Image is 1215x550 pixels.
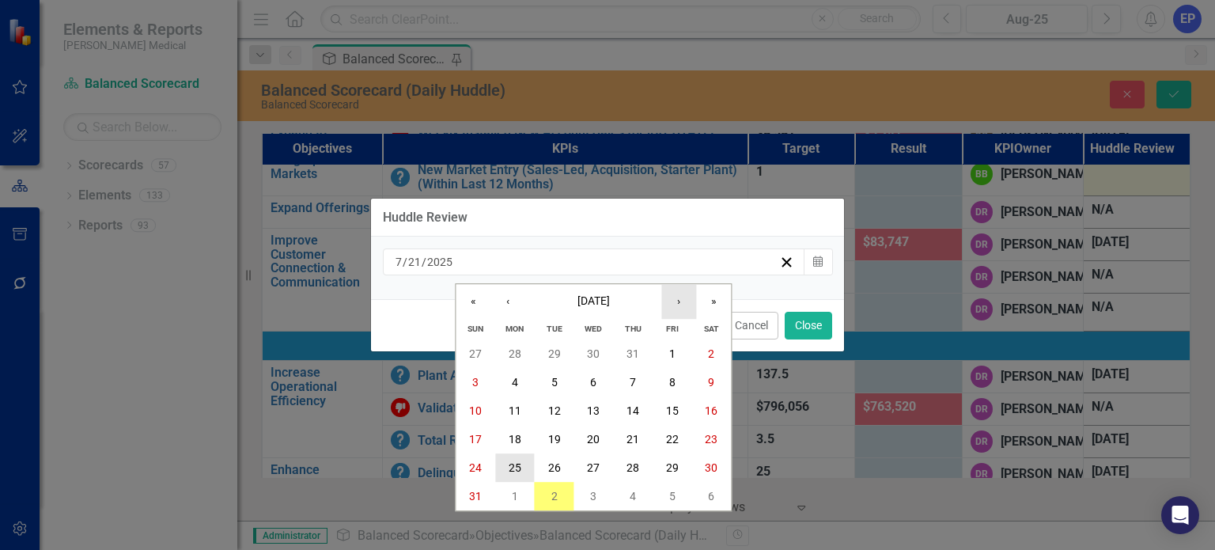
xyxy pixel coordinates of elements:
abbr: September 3, 2025 [590,490,596,503]
button: August 27, 2025 [574,453,614,482]
button: August 23, 2025 [692,425,732,453]
button: September 6, 2025 [692,482,732,510]
button: August 29, 2025 [653,453,692,482]
button: September 1, 2025 [495,482,535,510]
abbr: August 13, 2025 [587,404,600,417]
abbr: August 16, 2025 [705,404,717,417]
abbr: August 4, 2025 [512,376,518,389]
button: August 12, 2025 [535,396,574,425]
button: » [696,284,731,319]
button: Cancel [725,312,778,339]
abbr: September 4, 2025 [630,490,636,503]
button: August 11, 2025 [495,396,535,425]
button: September 2, 2025 [535,482,574,510]
div: Open Intercom Messenger [1161,496,1199,534]
input: yyyy [426,254,453,270]
button: July 28, 2025 [495,339,535,368]
button: August 4, 2025 [495,368,535,396]
button: August 13, 2025 [574,396,614,425]
button: July 30, 2025 [574,339,614,368]
abbr: August 30, 2025 [705,461,717,474]
abbr: July 27, 2025 [469,347,482,360]
button: July 29, 2025 [535,339,574,368]
abbr: Friday [666,324,679,334]
button: › [661,284,696,319]
button: August 24, 2025 [456,453,495,482]
button: August 1, 2025 [653,339,692,368]
button: August 10, 2025 [456,396,495,425]
abbr: August 15, 2025 [666,404,679,417]
button: August 21, 2025 [613,425,653,453]
abbr: August 28, 2025 [626,461,639,474]
abbr: August 18, 2025 [509,433,521,446]
button: July 31, 2025 [613,339,653,368]
abbr: Monday [505,324,524,334]
button: [DATE] [525,284,661,319]
button: September 5, 2025 [653,482,692,510]
abbr: August 17, 2025 [469,433,482,446]
abbr: August 20, 2025 [587,433,600,446]
button: Close [785,312,832,339]
button: August 28, 2025 [613,453,653,482]
button: August 14, 2025 [613,396,653,425]
input: dd [407,254,422,270]
abbr: August 26, 2025 [548,461,561,474]
abbr: August 12, 2025 [548,404,561,417]
abbr: August 25, 2025 [509,461,521,474]
abbr: August 31, 2025 [469,490,482,503]
abbr: July 28, 2025 [509,347,521,360]
abbr: Saturday [704,324,719,334]
abbr: July 31, 2025 [626,347,639,360]
span: [DATE] [577,294,610,307]
span: / [422,255,426,269]
abbr: August 21, 2025 [626,433,639,446]
button: August 8, 2025 [653,368,692,396]
button: August 2, 2025 [692,339,732,368]
button: July 27, 2025 [456,339,495,368]
button: August 26, 2025 [535,453,574,482]
button: August 17, 2025 [456,425,495,453]
button: August 18, 2025 [495,425,535,453]
abbr: September 1, 2025 [512,490,518,503]
abbr: July 29, 2025 [548,347,561,360]
abbr: August 8, 2025 [669,376,676,389]
div: Huddle Review [383,211,467,225]
abbr: August 27, 2025 [587,461,600,474]
abbr: Thursday [625,324,642,334]
abbr: August 22, 2025 [666,433,679,446]
abbr: August 29, 2025 [666,461,679,474]
button: August 19, 2025 [535,425,574,453]
button: September 3, 2025 [574,482,614,510]
abbr: July 30, 2025 [587,347,600,360]
abbr: August 23, 2025 [705,433,717,446]
button: « [456,284,490,319]
button: August 16, 2025 [692,396,732,425]
abbr: September 2, 2025 [551,490,558,503]
abbr: Sunday [467,324,483,334]
abbr: August 19, 2025 [548,433,561,446]
button: August 30, 2025 [692,453,732,482]
abbr: August 1, 2025 [669,347,676,360]
button: August 25, 2025 [495,453,535,482]
button: August 3, 2025 [456,368,495,396]
button: September 4, 2025 [613,482,653,510]
button: August 7, 2025 [613,368,653,396]
abbr: September 5, 2025 [669,490,676,503]
button: August 20, 2025 [574,425,614,453]
abbr: August 7, 2025 [630,376,636,389]
abbr: Wednesday [585,324,602,334]
abbr: August 14, 2025 [626,404,639,417]
abbr: August 5, 2025 [551,376,558,389]
abbr: September 6, 2025 [708,490,714,503]
input: mm [395,254,403,270]
abbr: August 11, 2025 [509,404,521,417]
abbr: Tuesday [547,324,562,334]
button: August 31, 2025 [456,482,495,510]
button: August 15, 2025 [653,396,692,425]
button: August 22, 2025 [653,425,692,453]
abbr: August 6, 2025 [590,376,596,389]
button: ‹ [490,284,525,319]
abbr: August 2, 2025 [708,347,714,360]
abbr: August 10, 2025 [469,404,482,417]
abbr: August 3, 2025 [472,376,479,389]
